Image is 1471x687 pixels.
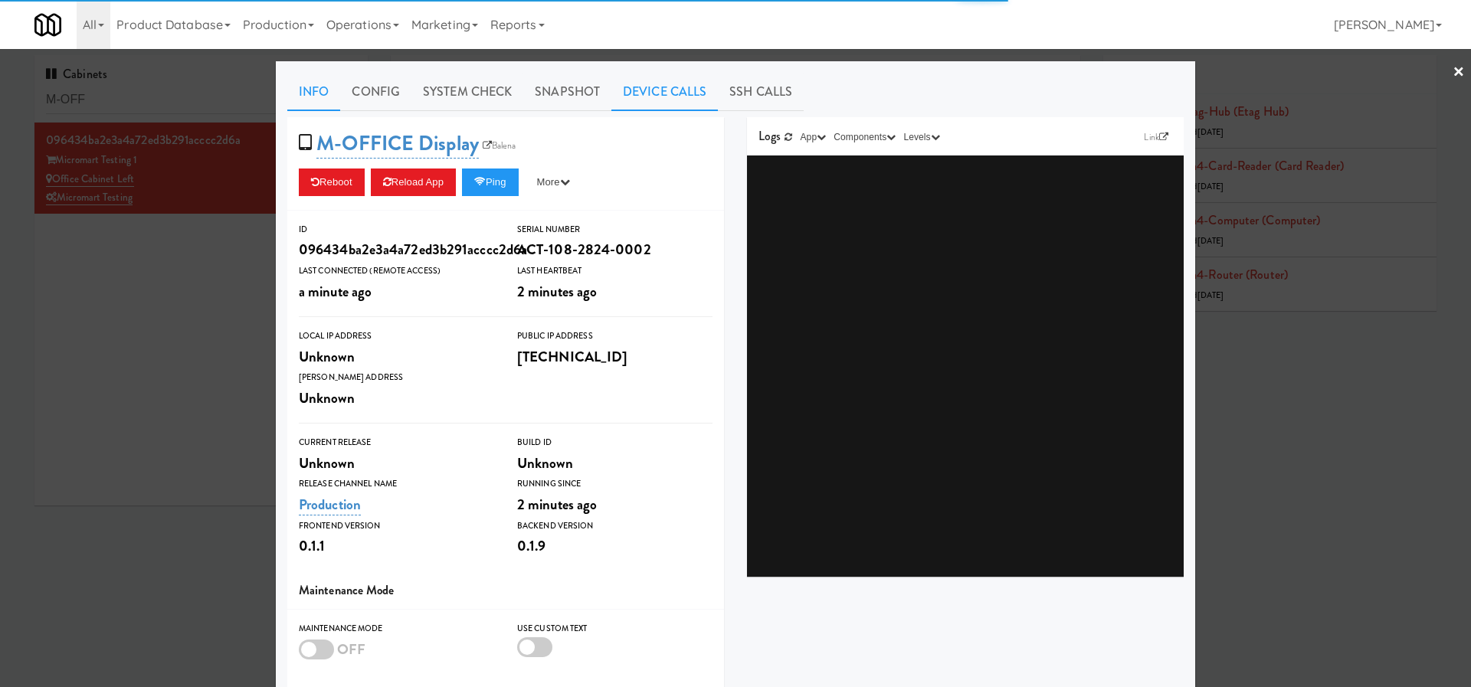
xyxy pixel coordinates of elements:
div: 096434ba2e3a4a72ed3b291acccc2d6a [299,237,494,263]
div: Unknown [299,450,494,476]
img: Micromart [34,11,61,38]
div: Public IP Address [517,329,713,344]
a: Config [340,73,411,111]
div: Frontend Version [299,519,494,534]
div: Build Id [517,435,713,450]
div: Unknown [299,385,494,411]
div: Release Channel Name [299,476,494,492]
div: [TECHNICAL_ID] [517,344,713,370]
div: ID [299,222,494,237]
div: Unknown [517,450,713,476]
button: Levels [899,129,943,145]
div: Use Custom Text [517,621,713,636]
a: Link [1140,129,1172,145]
div: Running Since [517,476,713,492]
a: M-OFFICE Display [316,129,479,159]
div: 0.1.9 [517,533,713,559]
button: More [525,168,582,196]
a: Device Calls [611,73,718,111]
div: Last Connected (Remote Access) [299,263,494,279]
div: Unknown [299,344,494,370]
div: Last Heartbeat [517,263,713,279]
div: Current Release [299,435,494,450]
button: Ping [462,168,519,196]
span: OFF [337,639,365,659]
a: Snapshot [523,73,611,111]
a: Production [299,494,361,515]
div: Maintenance Mode [299,621,494,636]
span: Maintenance Mode [299,581,395,599]
div: Backend Version [517,519,713,534]
div: Serial Number [517,222,713,237]
button: App [797,129,831,145]
span: a minute ago [299,281,372,302]
a: Balena [479,138,520,153]
div: [PERSON_NAME] Address [299,370,494,385]
a: × [1453,49,1465,97]
div: Local IP Address [299,329,494,344]
div: ACT-108-2824-0002 [517,237,713,263]
a: Info [287,73,340,111]
div: 0.1.1 [299,533,494,559]
span: 2 minutes ago [517,494,597,515]
button: Reload App [371,168,456,196]
button: Components [830,129,899,145]
button: Reboot [299,168,365,196]
span: Logs [758,127,781,145]
span: 2 minutes ago [517,281,597,302]
a: SSH Calls [718,73,804,111]
a: System Check [411,73,523,111]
